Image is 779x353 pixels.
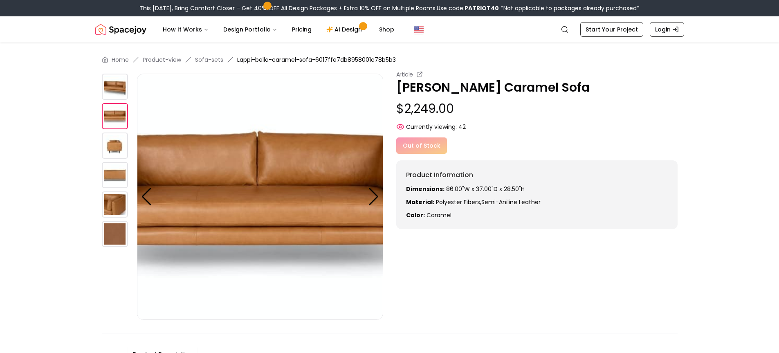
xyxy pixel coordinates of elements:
[195,56,223,64] a: Sofa-sets
[137,74,383,320] img: https://storage.googleapis.com/spacejoy-main/assets/6017ffe7db8958001c78b5b3/product_1_59m9he336e3l
[139,4,640,12] div: This [DATE], Bring Comfort Closer – Get 40% OFF All Design Packages + Extra 10% OFF on Multiple R...
[156,21,215,38] button: How It Works
[499,4,640,12] span: *Not applicable to packages already purchased*
[650,22,684,37] a: Login
[437,4,499,12] span: Use code:
[396,70,413,79] small: Article
[156,21,401,38] nav: Main
[102,56,678,64] nav: breadcrumb
[102,221,128,247] img: https://storage.googleapis.com/spacejoy-main/assets/6017ffe7db8958001c78b5b3/product_5_hijel69637mi
[436,198,541,206] span: polyester fibers,Semi-aniline leather
[102,74,128,100] img: https://storage.googleapis.com/spacejoy-main/assets/6017ffe7db8958001c78b5b3/product_0_01ebfc3fpog2k
[102,103,128,129] img: https://storage.googleapis.com/spacejoy-main/assets/6017ffe7db8958001c78b5b3/product_1_59m9he336e3l
[102,133,128,159] img: https://storage.googleapis.com/spacejoy-main/assets/6017ffe7db8958001c78b5b3/product_2_dlal6ec2boi
[95,21,146,38] img: Spacejoy Logo
[414,25,424,34] img: United States
[458,123,466,131] span: 42
[396,101,678,116] p: $2,249.00
[427,211,451,219] span: caramel
[406,170,668,180] h6: Product Information
[580,22,643,37] a: Start Your Project
[320,21,371,38] a: AI Design
[406,185,668,193] p: 86.00"W x 37.00"D x 28.50"H
[406,123,457,131] span: Currently viewing:
[285,21,318,38] a: Pricing
[143,56,181,64] a: Product-view
[406,211,425,219] strong: Color:
[95,21,146,38] a: Spacejoy
[465,4,499,12] b: PATRIOT40
[217,21,284,38] button: Design Portfolio
[406,185,445,193] strong: Dimensions:
[102,191,128,218] img: https://storage.googleapis.com/spacejoy-main/assets/6017ffe7db8958001c78b5b3/product_4_iohgbfg8me2j
[112,56,129,64] a: Home
[396,80,678,95] p: [PERSON_NAME] Caramel Sofa
[95,16,684,43] nav: Global
[102,162,128,188] img: https://storage.googleapis.com/spacejoy-main/assets/6017ffe7db8958001c78b5b3/product_3_nll6f9egbo
[373,21,401,38] a: Shop
[406,198,434,206] strong: Material:
[237,56,396,64] span: Lappi-bella-caramel-sofa-6017ffe7db8958001c78b5b3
